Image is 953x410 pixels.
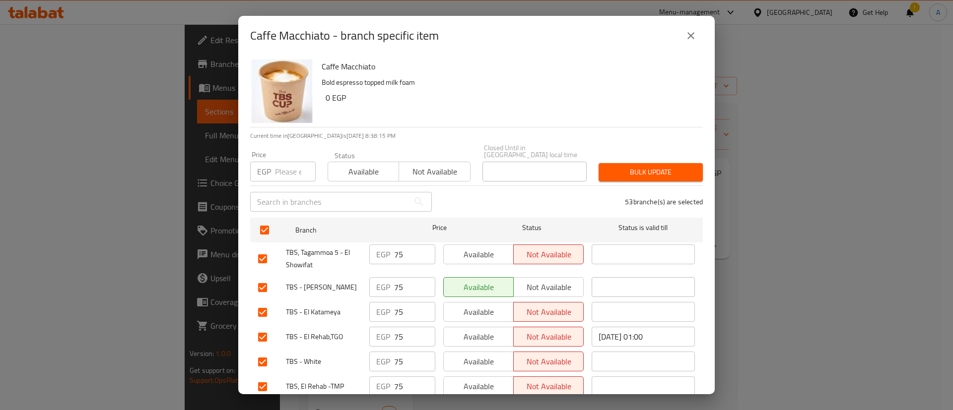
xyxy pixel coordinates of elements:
[448,247,510,262] span: Available
[443,302,514,322] button: Available
[443,277,514,297] button: Available
[443,327,514,347] button: Available
[513,351,584,371] button: Not available
[394,351,435,371] input: Please enter price
[448,379,510,394] span: Available
[443,244,514,264] button: Available
[275,162,316,181] input: Please enter price
[376,355,390,367] p: EGP
[448,305,510,319] span: Available
[518,247,580,262] span: Not available
[513,327,584,347] button: Not available
[518,330,580,344] span: Not available
[513,376,584,396] button: Not available
[376,331,390,343] p: EGP
[513,244,584,264] button: Not available
[448,280,510,294] span: Available
[443,376,514,396] button: Available
[480,222,584,234] span: Status
[394,327,435,347] input: Please enter price
[257,166,271,177] p: EGP
[286,355,361,368] span: TBS - White
[448,354,510,369] span: Available
[286,306,361,318] span: TBS - El Katameya
[376,380,390,392] p: EGP
[448,330,510,344] span: Available
[328,162,399,181] button: Available
[322,59,695,73] h6: Caffe Macchiato
[286,380,361,393] span: TBS, El Rehab -TMP
[376,281,390,293] p: EGP
[518,354,580,369] span: Not available
[518,280,580,294] span: Not available
[394,302,435,322] input: Please enter price
[332,165,395,179] span: Available
[250,59,314,123] img: Caffe Macchiato
[679,24,703,48] button: close
[326,91,695,105] h6: 0 EGP
[513,302,584,322] button: Not available
[394,277,435,297] input: Please enter price
[322,76,695,89] p: Bold espresso topped milk foam
[399,162,470,181] button: Not available
[286,281,361,293] span: TBS - [PERSON_NAME]
[403,165,466,179] span: Not available
[518,379,580,394] span: Not available
[607,166,695,178] span: Bulk update
[518,305,580,319] span: Not available
[394,244,435,264] input: Please enter price
[625,197,703,207] p: 53 branche(s) are selected
[376,306,390,318] p: EGP
[407,222,473,234] span: Price
[295,224,399,236] span: Branch
[286,246,361,271] span: TBS, Tagammoa 5 - El Showifat
[376,248,390,260] p: EGP
[513,277,584,297] button: Not available
[286,331,361,343] span: TBS - El Rehab,TGO
[443,351,514,371] button: Available
[592,222,695,234] span: Status is valid till
[250,131,703,140] p: Current time in [GEOGRAPHIC_DATA] is [DATE] 8:38:15 PM
[394,376,435,396] input: Please enter price
[250,192,409,212] input: Search in branches
[250,28,439,44] h2: Caffe Macchiato - branch specific item
[599,163,703,181] button: Bulk update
